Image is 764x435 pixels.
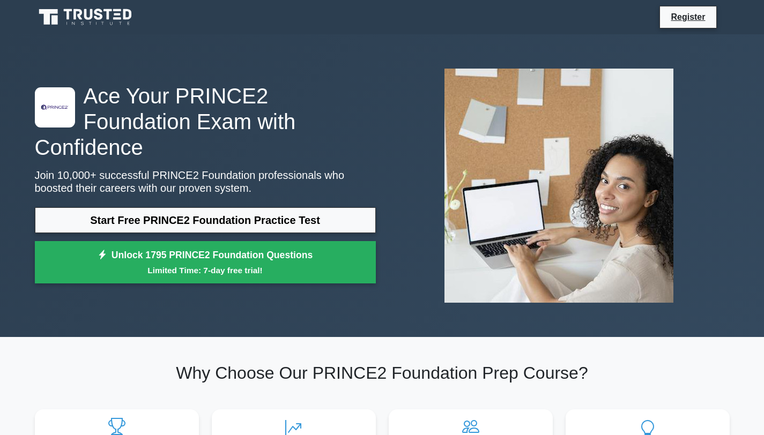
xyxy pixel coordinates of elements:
[48,264,362,276] small: Limited Time: 7-day free trial!
[35,169,376,194] p: Join 10,000+ successful PRINCE2 Foundation professionals who boosted their careers with our prove...
[35,363,730,383] h2: Why Choose Our PRINCE2 Foundation Prep Course?
[664,10,711,24] a: Register
[35,241,376,284] a: Unlock 1795 PRINCE2 Foundation QuestionsLimited Time: 7-day free trial!
[35,207,376,233] a: Start Free PRINCE2 Foundation Practice Test
[35,83,376,160] h1: Ace Your PRINCE2 Foundation Exam with Confidence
